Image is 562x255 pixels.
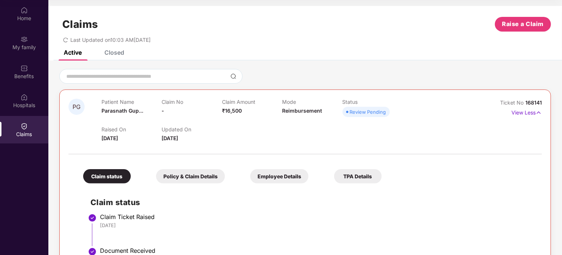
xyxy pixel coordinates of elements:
img: svg+xml;base64,PHN2ZyBpZD0iU3RlcC1Eb25lLTMyeDMyIiB4bWxucz0iaHR0cDovL3d3dy53My5vcmcvMjAwMC9zdmciIH... [88,214,97,222]
span: Reimbursement [282,108,322,114]
div: Employee Details [250,169,308,183]
span: [DATE] [162,135,178,141]
span: Raise a Claim [502,19,544,29]
img: svg+xml;base64,PHN2ZyBpZD0iQmVuZWZpdHMiIHhtbG5zPSJodHRwOi8vd3d3LnczLm9yZy8yMDAwL3N2ZyIgd2lkdGg9Ij... [21,65,28,72]
img: svg+xml;base64,PHN2ZyBpZD0iQ2xhaW0iIHhtbG5zPSJodHRwOi8vd3d3LnczLm9yZy8yMDAwL3N2ZyIgd2lkdGg9IjIwIi... [21,123,28,130]
h2: Claim status [90,196,535,208]
span: - [162,108,164,114]
p: Claim No [162,99,222,105]
div: Claim Ticket Raised [100,213,535,221]
span: ₹16,500 [222,108,242,114]
div: Review Pending [350,108,386,116]
h1: Claims [62,18,98,30]
img: svg+xml;base64,PHN2ZyBpZD0iSG9tZSIgeG1sbnM9Imh0dHA6Ly93d3cudzMub3JnLzIwMDAvc3ZnIiB3aWR0aD0iMjAiIG... [21,7,28,14]
div: TPA Details [334,169,382,183]
span: Last Updated on 10:03 AM[DATE] [70,37,151,43]
span: Parasnath Gup... [101,108,143,114]
p: Status [343,99,403,105]
div: Policy & Claim Details [156,169,225,183]
img: svg+xml;base64,PHN2ZyBpZD0iU2VhcmNoLTMyeDMyIiB4bWxucz0iaHR0cDovL3d3dy53My5vcmcvMjAwMC9zdmciIHdpZH... [230,73,236,79]
p: Claim Amount [222,99,282,105]
img: svg+xml;base64,PHN2ZyB3aWR0aD0iMjAiIGhlaWdodD0iMjAiIHZpZXdCb3g9IjAgMCAyMCAyMCIgZmlsbD0ibm9uZSIgeG... [21,36,28,43]
p: Raised On [101,126,162,132]
p: Patient Name [101,99,162,105]
div: Document Received [100,247,535,254]
div: [DATE] [100,222,535,229]
span: [DATE] [101,135,118,141]
div: Closed [104,49,124,56]
div: Active [64,49,82,56]
div: Claim status [83,169,131,183]
p: Mode [282,99,342,105]
span: 168141 [525,99,542,106]
span: redo [63,37,68,43]
img: svg+xml;base64,PHN2ZyBpZD0iSG9zcGl0YWxzIiB4bWxucz0iaHR0cDovL3d3dy53My5vcmcvMjAwMC9zdmciIHdpZHRoPS... [21,94,28,101]
p: View Less [511,107,542,117]
span: PG [73,104,81,110]
button: Raise a Claim [495,17,551,32]
img: svg+xml;base64,PHN2ZyB4bWxucz0iaHR0cDovL3d3dy53My5vcmcvMjAwMC9zdmciIHdpZHRoPSIxNyIgaGVpZ2h0PSIxNy... [536,109,542,117]
span: Ticket No [500,99,525,106]
p: Updated On [162,126,222,132]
